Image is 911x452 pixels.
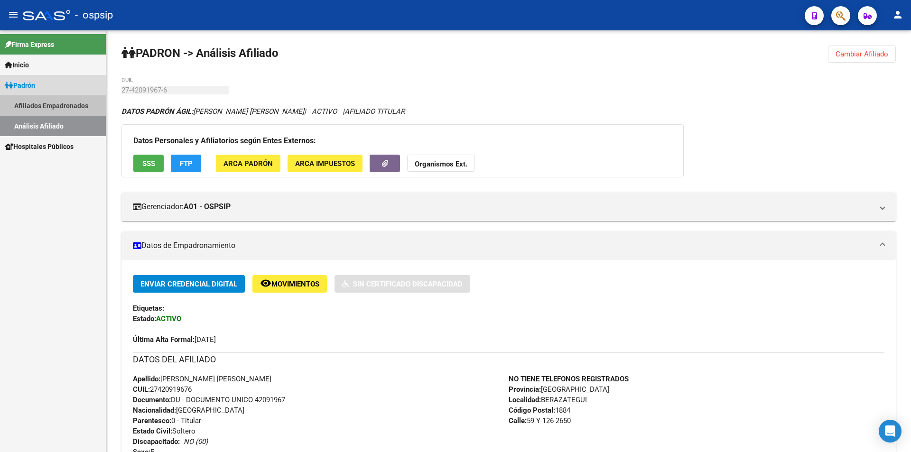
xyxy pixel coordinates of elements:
h3: DATOS DEL AFILIADO [133,353,884,366]
strong: Código Postal: [509,406,555,415]
span: Sin Certificado Discapacidad [353,280,463,288]
mat-icon: menu [8,9,19,20]
span: BERAZATEGUI [509,396,587,404]
strong: PADRON -> Análisis Afiliado [121,46,279,60]
span: [PERSON_NAME] [PERSON_NAME] [133,375,271,383]
span: Padrón [5,80,35,91]
span: 0 - Titular [133,416,201,425]
strong: Documento: [133,396,171,404]
button: Movimientos [252,275,327,293]
span: Enviar Credencial Digital [140,280,237,288]
strong: A01 - OSPSIP [184,202,231,212]
span: 59 Y 126 2650 [509,416,571,425]
span: AFILIADO TITULAR [344,107,405,116]
strong: Organismos Ext. [415,160,467,168]
mat-icon: person [892,9,903,20]
strong: Etiquetas: [133,304,164,313]
span: Inicio [5,60,29,70]
div: Open Intercom Messenger [879,420,902,443]
span: ARCA Impuestos [295,159,355,168]
button: Sin Certificado Discapacidad [335,275,470,293]
span: 1884 [509,406,570,415]
button: Cambiar Afiliado [828,46,896,63]
strong: Apellido: [133,375,160,383]
mat-icon: remove_red_eye [260,277,271,289]
strong: NO TIENE TELEFONOS REGISTRADOS [509,375,629,383]
i: | ACTIVO | [121,107,405,116]
strong: Nacionalidad: [133,406,176,415]
strong: ACTIVO [156,314,181,323]
span: SSS [142,159,155,168]
strong: Provincia: [509,385,541,394]
span: Hospitales Públicos [5,141,74,152]
span: [GEOGRAPHIC_DATA] [509,385,609,394]
span: - ospsip [75,5,113,26]
span: [GEOGRAPHIC_DATA] [133,406,244,415]
strong: Última Alta Formal: [133,335,195,344]
span: Cambiar Afiliado [836,50,888,58]
strong: Estado Civil: [133,427,172,435]
span: Movimientos [271,280,319,288]
strong: Discapacitado: [133,437,180,446]
mat-expansion-panel-header: Gerenciador:A01 - OSPSIP [121,193,896,221]
h3: Datos Personales y Afiliatorios según Entes Externos: [133,134,672,148]
button: Enviar Credencial Digital [133,275,245,293]
strong: DATOS PADRÓN ÁGIL: [121,107,193,116]
button: ARCA Padrón [216,155,280,172]
strong: Estado: [133,314,156,323]
mat-panel-title: Gerenciador: [133,202,873,212]
span: Firma Express [5,39,54,50]
strong: CUIL: [133,385,150,394]
strong: Calle: [509,416,527,425]
span: [DATE] [133,335,216,344]
button: SSS [133,155,164,172]
strong: Parentesco: [133,416,171,425]
mat-expansion-panel-header: Datos de Empadronamiento [121,231,896,260]
strong: Localidad: [509,396,541,404]
span: FTP [180,159,193,168]
span: 27420919676 [133,385,192,394]
button: ARCA Impuestos [288,155,363,172]
button: FTP [171,155,201,172]
span: ARCA Padrón [223,159,273,168]
span: DU - DOCUMENTO UNICO 42091967 [133,396,285,404]
span: [PERSON_NAME] [PERSON_NAME] [121,107,304,116]
button: Organismos Ext. [407,155,475,172]
mat-panel-title: Datos de Empadronamiento [133,240,873,251]
span: Soltero [133,427,195,435]
i: NO (00) [184,437,208,446]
